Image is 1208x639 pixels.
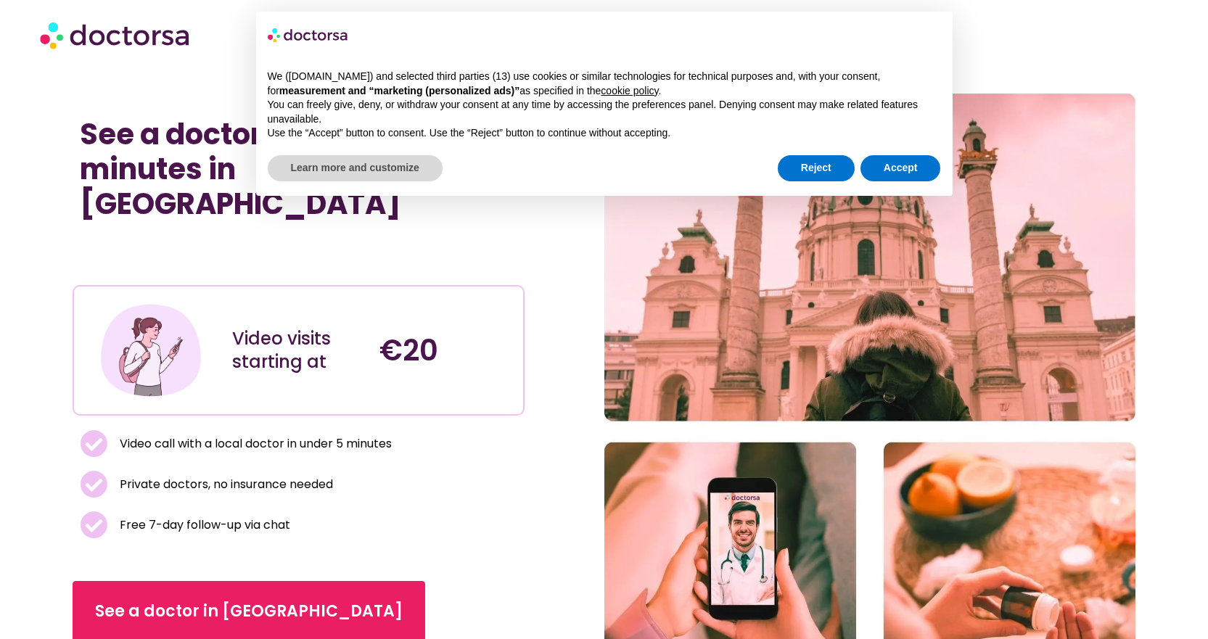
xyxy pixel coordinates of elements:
img: logo [268,23,349,46]
iframe: Customer reviews powered by Trustpilot [80,236,297,253]
div: Video visits starting at [232,327,365,374]
span: See a doctor in [GEOGRAPHIC_DATA] [95,600,403,623]
strong: measurement and “marketing (personalized ads)” [279,85,519,96]
h1: See a doctor online in minutes in [GEOGRAPHIC_DATA] [80,117,517,221]
a: cookie policy [601,85,658,96]
p: We ([DOMAIN_NAME]) and selected third parties (13) use cookies or similar technologies for techni... [268,70,941,98]
span: Free 7-day follow-up via chat [116,515,290,535]
p: You can freely give, deny, or withdraw your consent at any time by accessing the preferences pane... [268,98,941,126]
img: Illustration depicting a young woman in a casual outfit, engaged with her smartphone. She has a p... [98,297,204,403]
h4: €20 [379,333,512,368]
iframe: Customer reviews powered by Trustpilot [80,253,517,271]
button: Reject [778,155,855,181]
span: Video call with a local doctor in under 5 minutes [116,434,392,454]
p: Use the “Accept” button to consent. Use the “Reject” button to continue without accepting. [268,126,941,141]
button: Accept [860,155,941,181]
button: Learn more and customize [268,155,443,181]
span: Private doctors, no insurance needed [116,474,333,495]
